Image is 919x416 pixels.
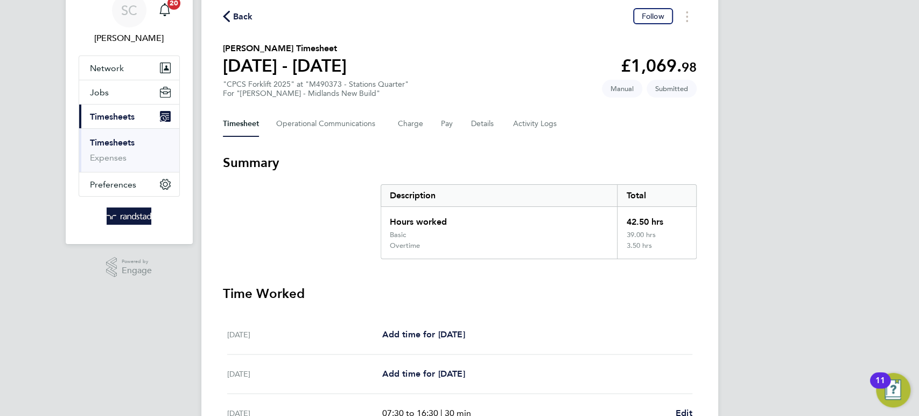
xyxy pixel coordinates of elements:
div: Overtime [390,241,420,250]
div: For "[PERSON_NAME] - Midlands New Build" [223,89,409,98]
app-decimal: £1,069. [621,56,697,76]
a: Add time for [DATE] [382,328,465,341]
h2: [PERSON_NAME] Timesheet [223,42,347,55]
a: Powered byEngage [106,257,152,278]
a: Go to home page [79,207,180,225]
span: Follow [642,11,664,21]
div: [DATE] [227,328,382,341]
img: randstad-logo-retina.png [107,207,151,225]
div: Total [617,185,696,206]
button: Charge [398,111,424,137]
span: Preferences [90,179,136,190]
div: Hours worked [381,207,618,231]
div: 11 [875,380,885,394]
div: 42.50 hrs [617,207,696,231]
button: Timesheet [223,111,259,137]
span: This timesheet was manually created. [602,80,642,98]
span: Network [90,63,124,73]
h1: [DATE] - [DATE] [223,55,347,77]
div: Summary [381,184,697,259]
span: This timesheet is Submitted. [647,80,697,98]
span: Timesheets [90,112,135,122]
button: Open Resource Center, 11 new notifications [876,373,910,407]
div: Basic [390,231,406,239]
a: Add time for [DATE] [382,368,465,380]
div: 3.50 hrs [617,241,696,259]
span: 98 [682,59,697,75]
h3: Summary [223,154,697,171]
div: Description [381,185,618,206]
button: Back [223,10,253,23]
span: SC [121,3,137,17]
div: Timesheets [79,128,179,172]
div: 39.00 hrs [617,231,696,241]
a: Expenses [90,152,127,163]
span: Add time for [DATE] [382,329,465,339]
span: Engage [122,266,152,275]
button: Details [471,111,496,137]
button: Timesheets Menu [677,8,697,25]
button: Pay [441,111,454,137]
div: "CPCS Forklift 2025" at "M490373 - Stations Quarter" [223,80,409,98]
a: Timesheets [90,137,135,148]
span: Back [233,10,253,23]
button: Timesheets [79,105,179,128]
button: Follow [633,8,673,24]
span: Powered by [122,257,152,266]
span: Add time for [DATE] [382,369,465,379]
button: Activity Logs [513,111,558,137]
span: Jobs [90,87,109,98]
span: Sallie Cutts [79,32,180,45]
button: Network [79,56,179,80]
button: Jobs [79,80,179,104]
button: Operational Communications [276,111,381,137]
button: Preferences [79,172,179,196]
div: [DATE] [227,368,382,380]
h3: Time Worked [223,285,697,302]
